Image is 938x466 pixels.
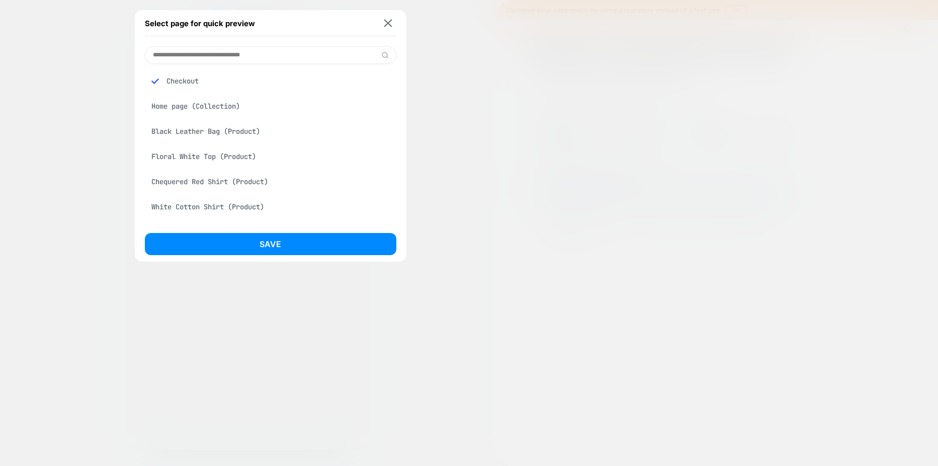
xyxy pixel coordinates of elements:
button: Save [145,233,396,255]
div: Chequered Red Shirt (Product) [145,172,396,191]
div: Checkout [145,71,396,91]
div: Black Leather Bag (Product) [145,122,396,141]
img: blue checkmark [151,77,159,85]
div: Floral White Top (Product) [145,147,396,166]
span: Select page for quick preview [145,19,255,28]
img: close [384,20,392,27]
div: Long Sleeve Cotton Top [longsleeve] (Product) [145,222,396,242]
div: White Cotton Shirt (Product) [145,197,396,216]
div: Home page (Collection) [145,97,396,116]
img: edit [381,51,389,59]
